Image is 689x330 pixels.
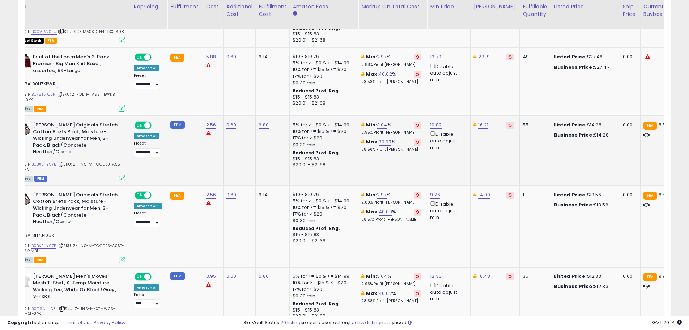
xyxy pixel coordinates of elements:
div: 5% for >= $0 & <= $14.99 [293,198,353,204]
span: ON [135,273,144,280]
span: | SKU: Z-HNS-M-TOGDB3-ASST-S-3PK [17,161,124,172]
div: Amazon AI [134,133,159,139]
a: B0BXBHY97B [31,243,56,249]
small: FBA [643,192,657,200]
a: 14.00 [478,191,490,199]
span: All listings currently available for purchase on Amazon [17,257,33,263]
div: 17% for > $20 [293,135,353,141]
i: This overrides the store level max markup for this listing [361,209,364,214]
div: Fulfillment [170,3,200,11]
div: 55 [523,122,545,128]
b: Reduced Prof. Rng. [293,150,340,156]
span: OFF [150,273,162,280]
small: FBM [170,121,184,129]
div: 10% for >= $15 & <= $20 [293,66,353,73]
div: $10 - $10.76 [293,54,353,60]
i: Revert to store-level Min Markup [416,123,419,127]
div: $20.01 - $21.68 [293,162,353,168]
span: ON [135,192,144,198]
div: $20.01 - $21.68 [293,37,353,43]
a: 2.97 [377,191,387,199]
a: B00VTV7SEU [31,29,57,35]
div: $0.30 min [293,80,353,86]
div: $27.48 [554,54,614,60]
a: 3.04 [377,273,387,280]
b: Min: [366,191,377,198]
div: $12.33 [554,283,614,290]
p: 28.58% Profit [PERSON_NAME] [361,298,421,304]
div: 0.00 [623,192,635,198]
div: Disable auto adjust min [430,130,465,151]
div: $15 - $15.83 [293,31,353,37]
div: Repricing [134,3,165,11]
b: Min: [366,273,377,280]
p: 28.58% Profit [PERSON_NAME] [361,79,421,84]
a: 40.00 [379,208,392,216]
a: 3.04 [377,121,387,129]
a: Privacy Policy [94,319,126,326]
div: Min Price [430,3,467,11]
a: 10.82 [430,121,442,129]
b: Min: [366,121,377,128]
b: Business Price: [554,283,594,290]
i: This overrides the store level min markup for this listing [361,54,364,59]
div: Amazon Fees [293,3,355,11]
i: Revert to store-level Dynamic Max Price [509,123,512,127]
a: 6.80 [259,121,269,129]
div: Disable auto adjust min [430,62,465,83]
a: B0BXBHY97B [31,161,56,167]
b: Business Price: [554,201,594,208]
i: This overrides the store level Dynamic Max Price for this listing [473,274,476,279]
i: Revert to store-level Max Markup [416,210,419,214]
small: FBA [643,273,657,281]
i: This overrides the store level Dynamic Max Price for this listing [473,122,476,127]
i: This overrides the store level Dynamic Max Price for this listing [473,192,476,197]
div: Cost [206,3,220,11]
i: Revert to store-level Min Markup [416,193,419,197]
small: FBA [170,192,184,200]
div: Preset: [134,141,162,157]
b: Listed Price: [554,121,587,128]
b: Business Price: [554,64,594,71]
div: $13.56 [554,202,614,208]
i: This overrides the store level min markup for this listing [361,192,364,197]
div: 5% for >= $0 & <= $14.99 [293,60,353,66]
div: $0.30 min [293,142,353,148]
i: This overrides the store level min markup for this listing [361,274,364,279]
div: $27.47 [554,64,614,71]
div: 35 [523,273,545,280]
a: 6.80 [259,273,269,280]
div: Ship Price [623,3,637,18]
div: $0.30 min [293,293,353,299]
i: This overrides the store level Dynamic Max Price for this listing [473,54,476,59]
b: Fruit of the Loom Men's 3-Pack Premium Big Man Knit Boxer, assorted, 5X-Large [33,54,121,76]
div: Title [15,3,128,11]
div: Amazon AI * [134,203,162,209]
p: 2.88% Profit [PERSON_NAME] [361,200,421,205]
span: All listings currently available for purchase on Amazon [17,176,33,182]
div: 5% for >= $0 & <= $14.99 [293,273,353,280]
div: 10% for >= $15 & <= $20 [293,280,353,286]
div: 17% for > $20 [293,211,353,217]
div: $15 - $15.83 [293,307,353,313]
div: Preset: [134,292,162,309]
div: SkuVault Status: require user action, not synced. [243,319,682,326]
div: Additional Cost [226,3,253,18]
span: | SKU: XFOLMASSTCN4PK3XL698 [58,29,124,34]
small: FBA [643,122,657,130]
a: 3.95 [206,273,216,280]
div: Preset: [134,73,162,89]
div: 6.14 [259,54,284,60]
b: Reduced Prof. Rng. [293,225,340,231]
div: 0.00 [623,54,635,60]
b: Listed Price: [554,273,587,280]
a: 39.97 [379,138,391,146]
span: FBA18H7J4X5K [17,231,56,239]
b: Listed Price: [554,191,587,198]
div: Markup on Total Cost [361,3,424,11]
a: 2.97 [377,53,387,60]
i: Revert to store-level Max Markup [416,72,419,76]
b: [PERSON_NAME] Men's Moves Mesh T-Shirt, X-Temp Moisture-Wicking Tee, White Or Black/Grey, 3-Pack [33,273,121,302]
a: 16.21 [478,121,488,129]
div: Preset: [134,211,162,227]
